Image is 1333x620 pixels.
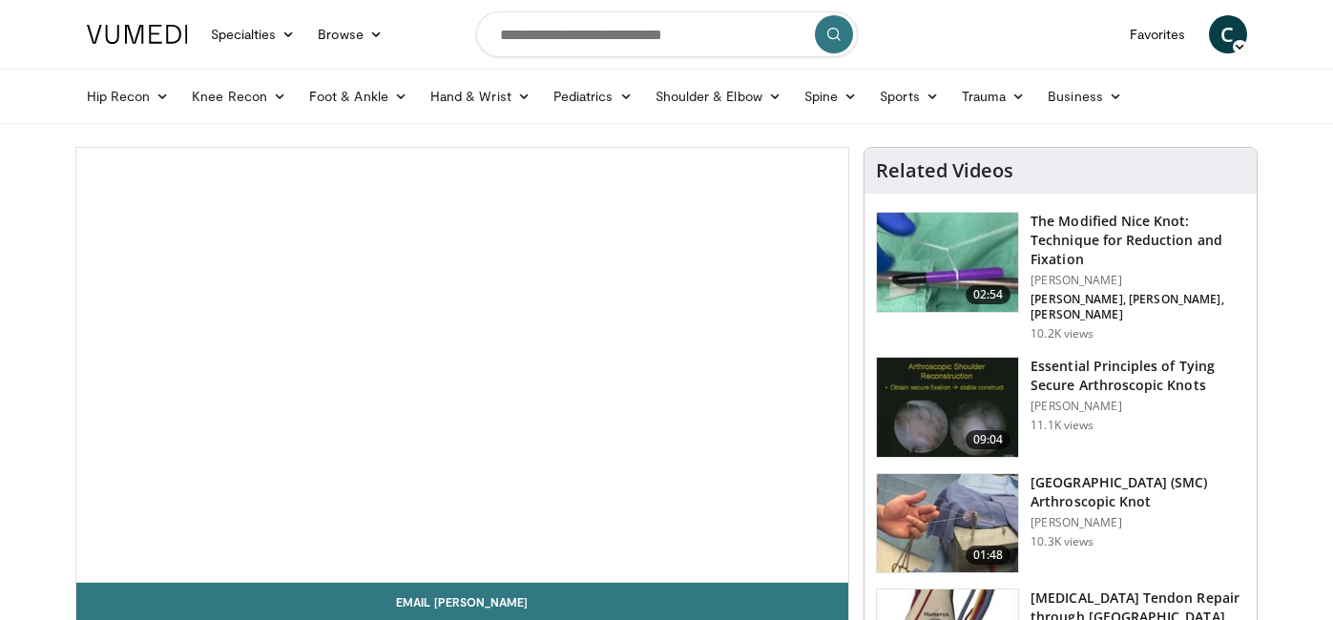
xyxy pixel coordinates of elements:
[199,15,307,53] a: Specialties
[950,77,1037,115] a: Trauma
[876,159,1013,182] h4: Related Videos
[1031,515,1245,530] p: [PERSON_NAME]
[1209,15,1247,53] a: C
[1031,399,1245,414] p: [PERSON_NAME]
[876,357,1245,458] a: 09:04 Essential Principles of Tying Secure Arthroscopic Knots [PERSON_NAME] 11.1K views
[298,77,419,115] a: Foot & Ankle
[1031,534,1093,549] p: 10.3K views
[793,77,868,115] a: Spine
[476,11,858,57] input: Search topics, interventions
[868,77,950,115] a: Sports
[1031,292,1245,322] p: [PERSON_NAME], [PERSON_NAME], [PERSON_NAME]
[87,25,188,44] img: VuMedi Logo
[1031,473,1245,511] h3: [GEOGRAPHIC_DATA] (SMC) Arthroscopic Knot
[1031,212,1245,269] h3: The Modified Nice Knot: Technique for Reduction and Fixation
[966,430,1011,449] span: 09:04
[877,474,1018,573] img: PE3O6Z9ojHeNSk7H4xMDoxOjB1O8AjAz_4.150x105_q85_crop-smart_upscale.jpg
[1031,357,1245,395] h3: Essential Principles of Tying Secure Arthroscopic Knots
[877,358,1018,457] img: 12061_3.png.150x105_q85_crop-smart_upscale.jpg
[1036,77,1134,115] a: Business
[876,212,1245,341] a: 02:54 The Modified Nice Knot: Technique for Reduction and Fixation [PERSON_NAME] [PERSON_NAME], [...
[876,473,1245,574] a: 01:48 [GEOGRAPHIC_DATA] (SMC) Arthroscopic Knot [PERSON_NAME] 10.3K views
[306,15,394,53] a: Browse
[180,77,298,115] a: Knee Recon
[877,213,1018,312] img: 71e9907d-6412-4a75-bd64-44731d8bf45c.150x105_q85_crop-smart_upscale.jpg
[1031,418,1093,433] p: 11.1K views
[644,77,793,115] a: Shoulder & Elbow
[75,77,181,115] a: Hip Recon
[542,77,644,115] a: Pediatrics
[966,285,1011,304] span: 02:54
[1031,326,1093,341] p: 10.2K views
[1031,273,1245,288] p: [PERSON_NAME]
[419,77,542,115] a: Hand & Wrist
[76,148,849,583] video-js: Video Player
[1118,15,1198,53] a: Favorites
[966,546,1011,565] span: 01:48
